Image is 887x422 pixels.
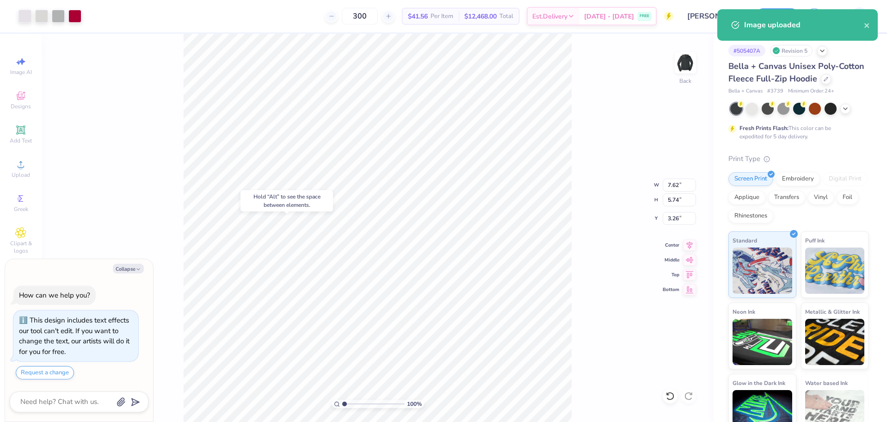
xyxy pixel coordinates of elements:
[823,172,868,186] div: Digital Print
[768,191,805,205] div: Transfers
[805,236,825,245] span: Puff Ink
[10,68,32,76] span: Image AI
[532,12,567,21] span: Est. Delivery
[663,242,679,248] span: Center
[728,45,765,56] div: # 505407A
[728,154,869,164] div: Print Type
[676,54,695,72] img: Back
[5,240,37,254] span: Clipart & logos
[864,19,870,31] button: close
[431,12,453,21] span: Per Item
[733,248,792,294] img: Standard
[464,12,497,21] span: $12,468.00
[728,191,765,205] div: Applique
[499,12,513,21] span: Total
[728,87,763,95] span: Bella + Canvas
[407,400,422,408] span: 100 %
[728,172,773,186] div: Screen Print
[679,77,691,85] div: Back
[733,319,792,365] img: Neon Ink
[739,124,853,141] div: This color can be expedited for 5 day delivery.
[640,13,649,19] span: FREE
[663,272,679,278] span: Top
[680,7,748,25] input: Untitled Design
[728,61,864,84] span: Bella + Canvas Unisex Poly-Cotton Fleece Full-Zip Hoodie
[14,205,28,213] span: Greek
[240,190,333,211] div: Hold “Alt” to see the space between elements.
[10,137,32,144] span: Add Text
[584,12,634,21] span: [DATE] - [DATE]
[808,191,834,205] div: Vinyl
[788,87,834,95] span: Minimum Order: 24 +
[767,87,783,95] span: # 3739
[739,124,788,132] strong: Fresh Prints Flash:
[113,264,144,273] button: Collapse
[733,378,785,388] span: Glow in the Dark Ink
[776,172,820,186] div: Embroidery
[733,307,755,316] span: Neon Ink
[16,366,74,379] button: Request a change
[728,209,773,223] div: Rhinestones
[19,316,129,356] div: This design includes text effects our tool can't edit. If you want to change the text, our artist...
[837,191,858,205] div: Foil
[805,319,865,365] img: Metallic & Glitter Ink
[805,307,860,316] span: Metallic & Glitter Ink
[805,248,865,294] img: Puff Ink
[342,8,378,25] input: – –
[733,236,757,245] span: Standard
[19,291,90,300] div: How can we help you?
[663,257,679,263] span: Middle
[744,19,864,31] div: Image uploaded
[770,45,813,56] div: Revision 5
[12,171,30,179] span: Upload
[408,12,428,21] span: $41.56
[663,286,679,293] span: Bottom
[805,378,848,388] span: Water based Ink
[11,103,31,110] span: Designs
